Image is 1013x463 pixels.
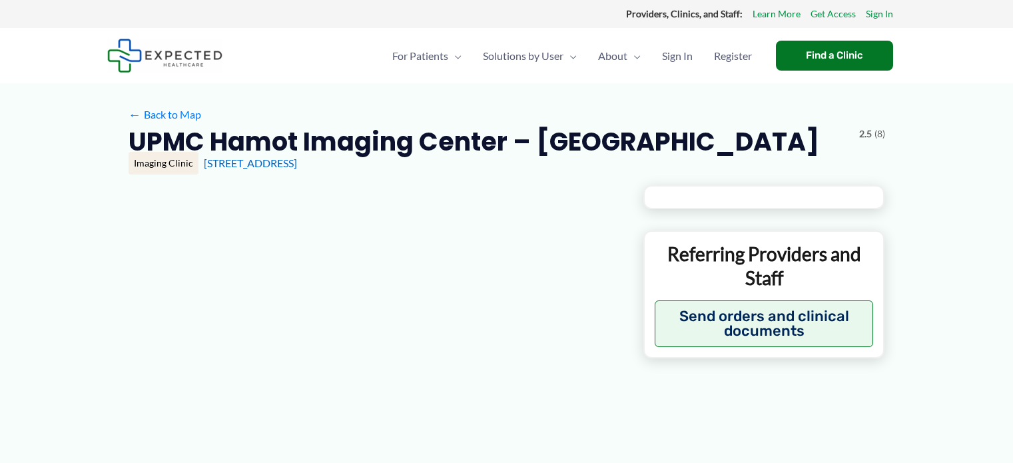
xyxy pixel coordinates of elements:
[448,33,462,79] span: Menu Toggle
[392,33,448,79] span: For Patients
[204,157,297,169] a: [STREET_ADDRESS]
[563,33,577,79] span: Menu Toggle
[662,33,693,79] span: Sign In
[859,125,872,143] span: 2.5
[874,125,885,143] span: (8)
[626,8,743,19] strong: Providers, Clinics, and Staff:
[866,5,893,23] a: Sign In
[129,108,141,121] span: ←
[703,33,763,79] a: Register
[107,39,222,73] img: Expected Healthcare Logo - side, dark font, small
[655,242,874,290] p: Referring Providers and Staff
[472,33,587,79] a: Solutions by UserMenu Toggle
[811,5,856,23] a: Get Access
[382,33,763,79] nav: Primary Site Navigation
[651,33,703,79] a: Sign In
[627,33,641,79] span: Menu Toggle
[753,5,801,23] a: Learn More
[129,125,819,158] h2: UPMC Hamot Imaging Center – [GEOGRAPHIC_DATA]
[598,33,627,79] span: About
[714,33,752,79] span: Register
[382,33,472,79] a: For PatientsMenu Toggle
[776,41,893,71] a: Find a Clinic
[129,105,201,125] a: ←Back to Map
[655,300,874,347] button: Send orders and clinical documents
[129,152,198,175] div: Imaging Clinic
[587,33,651,79] a: AboutMenu Toggle
[483,33,563,79] span: Solutions by User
